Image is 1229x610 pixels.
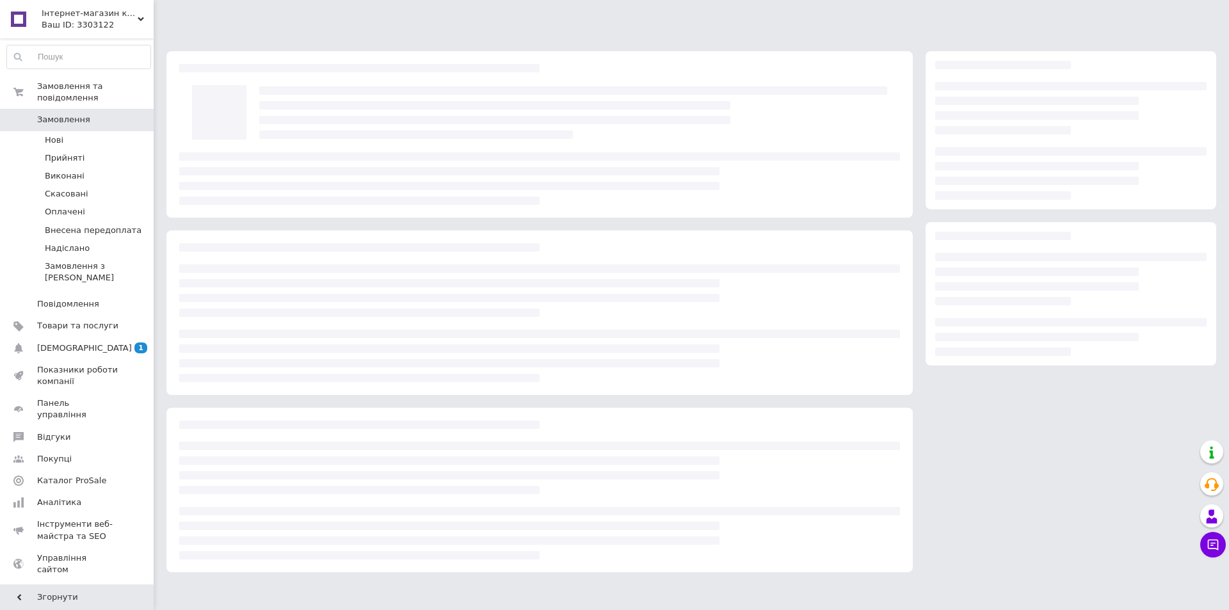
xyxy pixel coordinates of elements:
span: Замовлення з [PERSON_NAME] [45,261,150,284]
span: Замовлення [37,114,90,125]
button: Чат з покупцем [1200,532,1226,558]
span: Внесена передоплата [45,225,141,236]
span: Скасовані [45,188,88,200]
span: Товари та послуги [37,320,118,332]
span: Оплачені [45,206,85,218]
span: Виконані [45,170,84,182]
span: Надіслано [45,243,90,254]
span: Каталог ProSale [37,475,106,486]
span: Відгуки [37,431,70,443]
span: Аналітика [37,497,81,508]
span: 1 [134,342,147,353]
span: Панель управління [37,397,118,421]
span: Інтернет-магазин канцелярії та аксесуарів Lufko [42,8,138,19]
span: Нові [45,134,63,146]
div: Ваш ID: 3303122 [42,19,154,31]
span: Прийняті [45,152,84,164]
span: Інструменти веб-майстра та SEO [37,518,118,542]
span: Показники роботи компанії [37,364,118,387]
span: Повідомлення [37,298,99,310]
span: Замовлення та повідомлення [37,81,154,104]
span: [DEMOGRAPHIC_DATA] [37,342,132,354]
input: Пошук [7,45,150,68]
span: Покупці [37,453,72,465]
span: Управління сайтом [37,552,118,575]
